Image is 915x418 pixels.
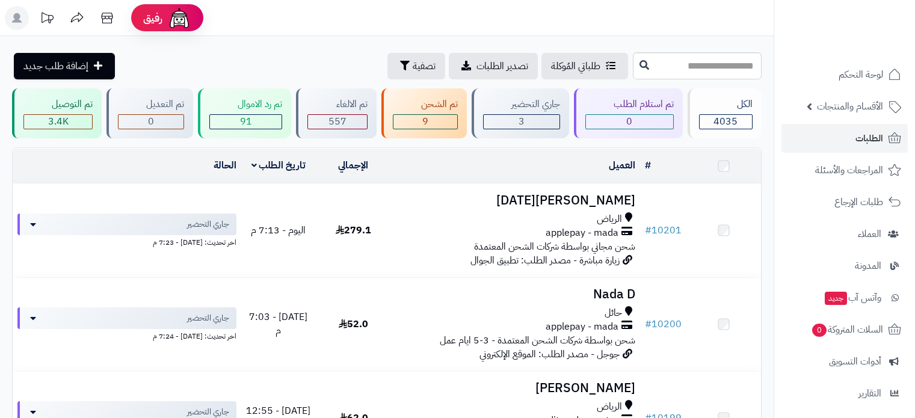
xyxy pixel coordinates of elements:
[484,115,559,129] div: 3
[685,88,764,138] a: الكل4035
[14,53,115,79] a: إضافة طلب جديد
[817,98,883,115] span: الأقسام والمنتجات
[413,59,436,73] span: تصفية
[781,347,908,376] a: أدوات التسويق
[781,315,908,344] a: السلات المتروكة0
[470,253,620,268] span: زيارة مباشرة - مصدر الطلب: تطبيق الجوال
[812,324,827,337] span: 0
[483,97,560,111] div: جاري التحضير
[645,223,652,238] span: #
[479,347,620,361] span: جوجل - مصدر الطلب: الموقع الإلكتروني
[167,6,191,30] img: ai-face.png
[422,114,428,129] span: 9
[699,97,753,111] div: الكل
[645,317,682,331] a: #10200
[308,115,366,129] div: 557
[586,115,673,129] div: 0
[546,226,618,240] span: applepay - mada
[336,223,371,238] span: 279.1
[825,292,847,305] span: جديد
[395,381,635,395] h3: [PERSON_NAME]
[17,235,236,248] div: اخر تحديث: [DATE] - 7:23 م
[48,114,69,129] span: 3.4K
[104,88,196,138] a: تم التعديل 0
[393,115,457,129] div: 9
[143,11,162,25] span: رفيق
[546,320,618,334] span: applepay - mada
[645,158,651,173] a: #
[645,223,682,238] a: #10201
[858,385,881,402] span: التقارير
[379,88,469,138] a: تم الشحن 9
[187,312,229,324] span: جاري التحضير
[393,97,458,111] div: تم الشحن
[449,53,538,79] a: تصدير الطلبات
[338,158,368,173] a: الإجمالي
[781,188,908,217] a: طلبات الإرجاع
[571,88,685,138] a: تم استلام الطلب 0
[32,6,62,33] a: تحديثات المنصة
[395,287,635,301] h3: Nada D
[781,251,908,280] a: المدونة
[10,88,104,138] a: تم التوصيل 3.4K
[781,220,908,248] a: العملاء
[249,310,307,338] span: [DATE] - 7:03 م
[585,97,674,111] div: تم استلام الطلب
[387,53,445,79] button: تصفية
[781,156,908,185] a: المراجعات والأسئلة
[395,194,635,207] h3: [PERSON_NAME][DATE]
[858,226,881,242] span: العملاء
[251,223,306,238] span: اليوم - 7:13 م
[815,162,883,179] span: المراجعات والأسئلة
[240,114,252,129] span: 91
[781,124,908,153] a: الطلبات
[645,317,652,331] span: #
[713,114,738,129] span: 4035
[551,59,600,73] span: طلباتي المُوكلة
[17,329,236,342] div: اخر تحديث: [DATE] - 7:24 م
[476,59,528,73] span: تصدير الطلبات
[609,158,635,173] a: العميل
[214,158,236,173] a: الحالة
[605,306,622,320] span: حائل
[839,66,883,83] span: لوحة التحكم
[294,88,378,138] a: تم الالغاء 557
[829,353,881,370] span: أدوات التسويق
[119,115,183,129] div: 0
[23,97,93,111] div: تم التوصيل
[834,194,883,211] span: طلبات الإرجاع
[541,53,628,79] a: طلباتي المُوكلة
[519,114,525,129] span: 3
[328,114,347,129] span: 557
[148,114,154,129] span: 0
[210,115,282,129] div: 91
[339,317,368,331] span: 52.0
[855,257,881,274] span: المدونة
[626,114,632,129] span: 0
[469,88,571,138] a: جاري التحضير 3
[307,97,367,111] div: تم الالغاء
[781,379,908,408] a: التقارير
[187,406,229,418] span: جاري التحضير
[24,115,92,129] div: 3375
[824,289,881,306] span: وآتس آب
[597,212,622,226] span: الرياض
[811,321,883,338] span: السلات المتروكة
[209,97,282,111] div: تم رد الاموال
[781,283,908,312] a: وآتس آبجديد
[440,333,635,348] span: شحن بواسطة شركات الشحن المعتمدة - 3-5 ايام عمل
[251,158,306,173] a: تاريخ الطلب
[781,60,908,89] a: لوحة التحكم
[196,88,294,138] a: تم رد الاموال 91
[597,400,622,414] span: الرياض
[118,97,184,111] div: تم التعديل
[474,239,635,254] span: شحن مجاني بواسطة شركات الشحن المعتمدة
[23,59,88,73] span: إضافة طلب جديد
[187,218,229,230] span: جاري التحضير
[855,130,883,147] span: الطلبات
